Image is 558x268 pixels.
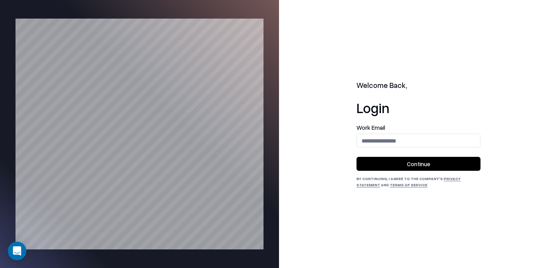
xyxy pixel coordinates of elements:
a: Terms of Service [390,182,427,187]
button: Continue [356,157,480,171]
div: Open Intercom Messenger [8,242,26,260]
h2: Welcome Back, [356,80,480,91]
h1: Login [356,100,480,115]
label: Work Email [356,125,480,131]
div: By continuing, I agree to the Company's and [356,175,480,188]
